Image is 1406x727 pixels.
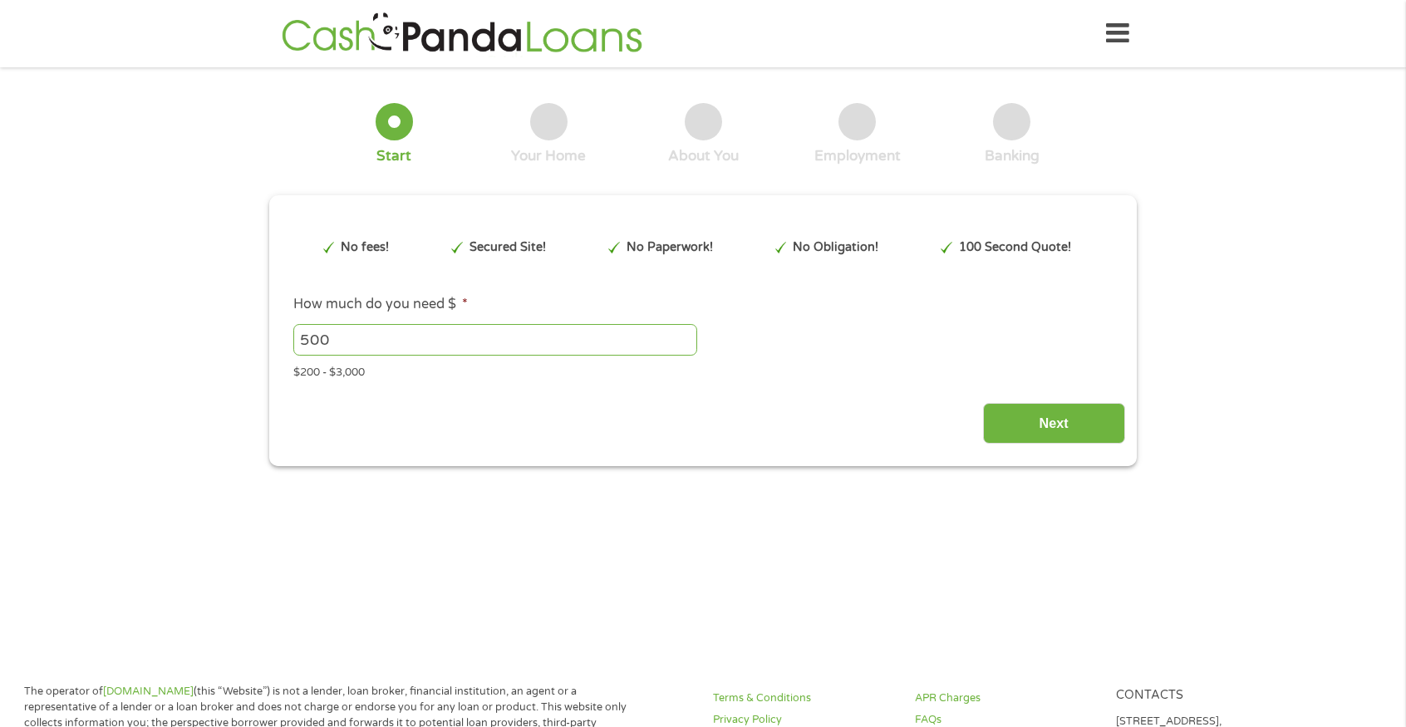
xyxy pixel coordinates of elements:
[983,403,1125,444] input: Next
[814,147,901,165] div: Employment
[793,238,878,257] p: No Obligation!
[293,296,468,313] label: How much do you need $
[713,690,894,706] a: Terms & Conditions
[985,147,1040,165] div: Banking
[959,238,1071,257] p: 100 Second Quote!
[376,147,411,165] div: Start
[1116,688,1297,704] h4: Contacts
[469,238,546,257] p: Secured Site!
[668,147,739,165] div: About You
[627,238,713,257] p: No Paperwork!
[103,685,194,698] a: [DOMAIN_NAME]
[293,359,1113,381] div: $200 - $3,000
[915,690,1096,706] a: APR Charges
[277,10,647,57] img: GetLoanNow Logo
[341,238,389,257] p: No fees!
[511,147,586,165] div: Your Home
